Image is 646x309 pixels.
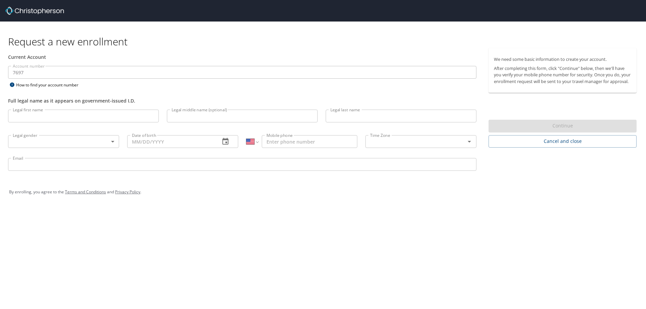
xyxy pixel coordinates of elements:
[494,65,631,85] p: After completing this form, click "Continue" below, then we'll have you verify your mobile phone ...
[8,35,642,48] h1: Request a new enrollment
[9,184,637,200] div: By enrolling, you agree to the and .
[127,135,215,148] input: MM/DD/YYYY
[8,53,476,61] div: Current Account
[489,135,637,148] button: Cancel and close
[494,137,631,146] span: Cancel and close
[8,135,119,148] div: ​
[5,7,64,15] img: cbt logo
[465,137,474,146] button: Open
[8,81,92,89] div: How to find your account number
[65,189,106,195] a: Terms and Conditions
[494,56,631,63] p: We need some basic information to create your account.
[115,189,140,195] a: Privacy Policy
[8,97,476,104] div: Full legal name as it appears on government-issued I.D.
[262,135,357,148] input: Enter phone number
